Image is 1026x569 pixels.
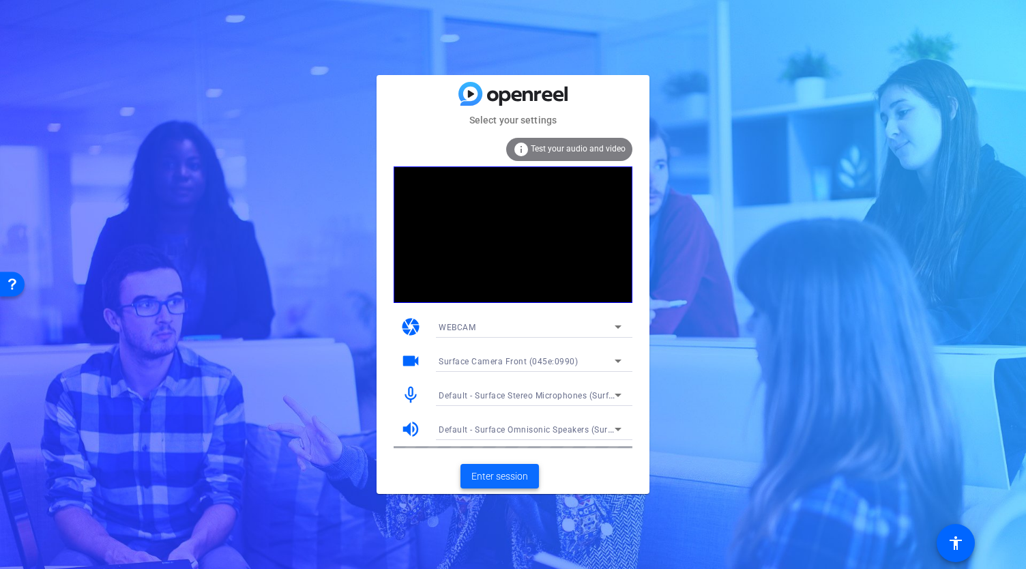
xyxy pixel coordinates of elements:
[400,351,421,371] mat-icon: videocam
[439,390,714,400] span: Default - Surface Stereo Microphones (Surface High Definition Audio)
[513,141,529,158] mat-icon: info
[439,323,475,332] span: WEBCAM
[377,113,649,128] mat-card-subtitle: Select your settings
[400,385,421,405] mat-icon: mic_none
[948,535,964,551] mat-icon: accessibility
[471,469,528,484] span: Enter session
[439,424,716,435] span: Default - Surface Omnisonic Speakers (Surface High Definition Audio)
[458,82,568,106] img: blue-gradient.svg
[400,317,421,337] mat-icon: camera
[400,419,421,439] mat-icon: volume_up
[531,144,626,154] span: Test your audio and video
[439,357,578,366] span: Surface Camera Front (045e:0990)
[460,464,539,488] button: Enter session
